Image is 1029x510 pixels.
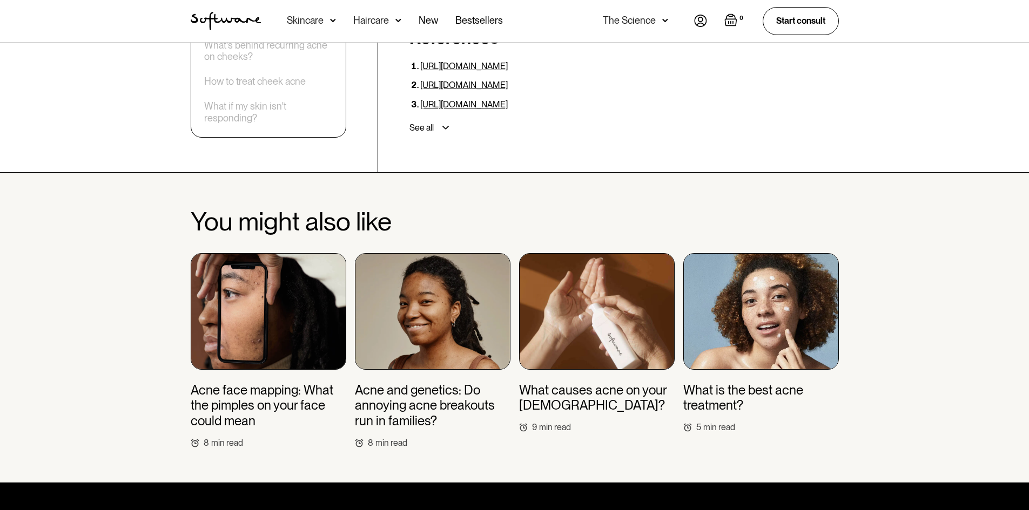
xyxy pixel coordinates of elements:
[211,438,243,448] div: min read
[191,207,839,236] h2: You might also like
[191,383,346,429] h3: Acne face mapping: What the pimples on your face could mean
[191,253,346,448] a: Acne face mapping: What the pimples on your face could mean8min read
[191,12,261,30] img: Software Logo
[763,7,839,35] a: Start consult
[662,15,668,26] img: arrow down
[683,253,839,433] a: What is the best acne treatment?5min read
[353,15,389,26] div: Haircare
[204,39,333,63] a: What's behind recurring acne on cheeks?
[539,422,571,432] div: min read
[603,15,656,26] div: The Science
[696,422,701,432] div: 5
[532,422,537,432] div: 9
[204,100,333,124] a: What if my skin isn't responding?
[191,12,261,30] a: home
[420,80,508,90] a: [URL][DOMAIN_NAME]
[330,15,336,26] img: arrow down
[420,99,508,110] a: [URL][DOMAIN_NAME]
[724,13,745,29] a: Open empty cart
[204,438,209,448] div: 8
[519,253,675,433] a: What causes acne on your [DEMOGRAPHIC_DATA]?9min read
[409,123,434,133] div: See all
[703,422,735,432] div: min read
[368,438,373,448] div: 8
[395,15,401,26] img: arrow down
[375,438,407,448] div: min read
[204,76,306,87] a: How to treat cheek acne
[355,253,510,448] a: Acne and genetics: Do annoying acne breakouts run in families?8min read
[737,13,745,23] div: 0
[420,61,508,71] a: [URL][DOMAIN_NAME]
[683,383,839,414] h3: What is the best acne treatment?
[519,383,675,414] h3: What causes acne on your [DEMOGRAPHIC_DATA]?
[355,383,510,429] h3: Acne and genetics: Do annoying acne breakouts run in families?
[287,15,324,26] div: Skincare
